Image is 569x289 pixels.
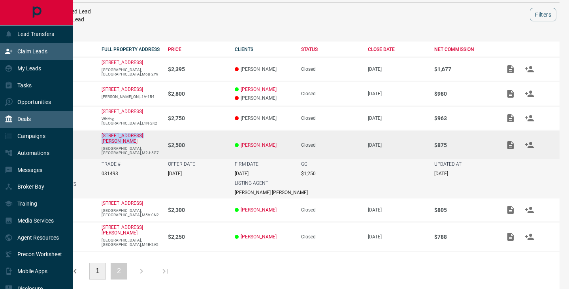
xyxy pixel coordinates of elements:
[235,47,294,52] div: CLIENTS
[501,234,520,239] span: Add / View Documents
[501,207,520,212] span: Add / View Documents
[168,161,195,167] p: OFFER DATE
[168,66,227,72] p: $2,395
[241,142,277,148] a: [PERSON_NAME]
[520,207,539,212] span: Match Clients
[368,142,427,148] p: [DATE]
[102,171,118,176] p: 031493
[235,171,249,176] p: [DATE]
[520,66,539,72] span: Match Clients
[434,171,448,176] p: [DATE]
[111,263,127,280] button: 2
[102,87,143,92] a: [STREET_ADDRESS]
[434,142,493,148] p: $875
[434,91,493,97] p: $980
[368,115,427,121] p: [DATE]
[368,47,427,52] div: CLOSE DATE
[301,207,360,213] div: Closed
[301,115,360,121] div: Closed
[102,109,143,114] a: [STREET_ADDRESS]
[368,66,427,72] p: [DATE]
[241,207,277,213] a: [PERSON_NAME]
[168,47,227,52] div: PRICE
[235,180,268,186] p: LISTING AGENT
[102,208,160,217] p: [GEOGRAPHIC_DATA],[GEOGRAPHIC_DATA],M5V-0N2
[501,115,520,121] span: Add / View Documents
[301,234,360,240] div: Closed
[301,66,360,72] div: Closed
[168,171,182,176] p: [DATE]
[434,207,493,213] p: $805
[434,234,493,240] p: $788
[301,171,316,176] p: $1,250
[434,47,493,52] div: NET COMMISSION
[520,142,539,147] span: Match Clients
[102,146,160,155] p: [GEOGRAPHIC_DATA],[GEOGRAPHIC_DATA],M2J-5G7
[235,161,258,167] p: FIRM DATE
[434,66,493,72] p: $1,677
[301,47,360,52] div: STATUS
[368,207,427,213] p: [DATE]
[235,115,294,121] p: [PERSON_NAME]
[102,225,143,236] a: [STREET_ADDRESS][PERSON_NAME]
[241,234,277,240] a: [PERSON_NAME]
[241,87,277,92] a: [PERSON_NAME]
[168,115,227,121] p: $2,750
[168,207,227,213] p: $2,300
[168,234,227,240] p: $2,250
[102,133,143,144] a: [STREET_ADDRESS][PERSON_NAME]
[520,91,539,96] span: Match Clients
[102,60,143,65] a: [STREET_ADDRESS]
[501,66,520,72] span: Add / View Documents
[501,91,520,96] span: Add / View Documents
[368,91,427,96] p: [DATE]
[102,238,160,247] p: [GEOGRAPHIC_DATA],[GEOGRAPHIC_DATA],M4B-2V5
[520,234,539,239] span: Match Clients
[168,91,227,97] p: $2,800
[520,115,539,121] span: Match Clients
[102,47,160,52] div: FULL PROPERTY ADDRESS
[235,190,308,195] p: [PERSON_NAME] [PERSON_NAME]
[102,117,160,125] p: Whitby,[GEOGRAPHIC_DATA],L1N-2K2
[235,66,294,72] p: [PERSON_NAME]
[102,161,121,167] p: TRADE #
[102,68,160,76] p: [GEOGRAPHIC_DATA],[GEOGRAPHIC_DATA],M6B-2Y9
[89,263,106,280] button: 1
[102,200,143,206] a: [STREET_ADDRESS]
[301,91,360,96] div: Closed
[368,234,427,240] p: [DATE]
[530,8,556,21] button: Filters
[235,95,294,101] p: [PERSON_NAME]
[301,142,360,148] div: Closed
[168,142,227,148] p: $2,500
[301,161,309,167] p: GCI
[501,142,520,147] span: Add / View Documents
[102,94,160,99] p: [PERSON_NAME],ON,L1V-1R4
[434,161,462,167] p: UPDATED AT
[434,115,493,121] p: $963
